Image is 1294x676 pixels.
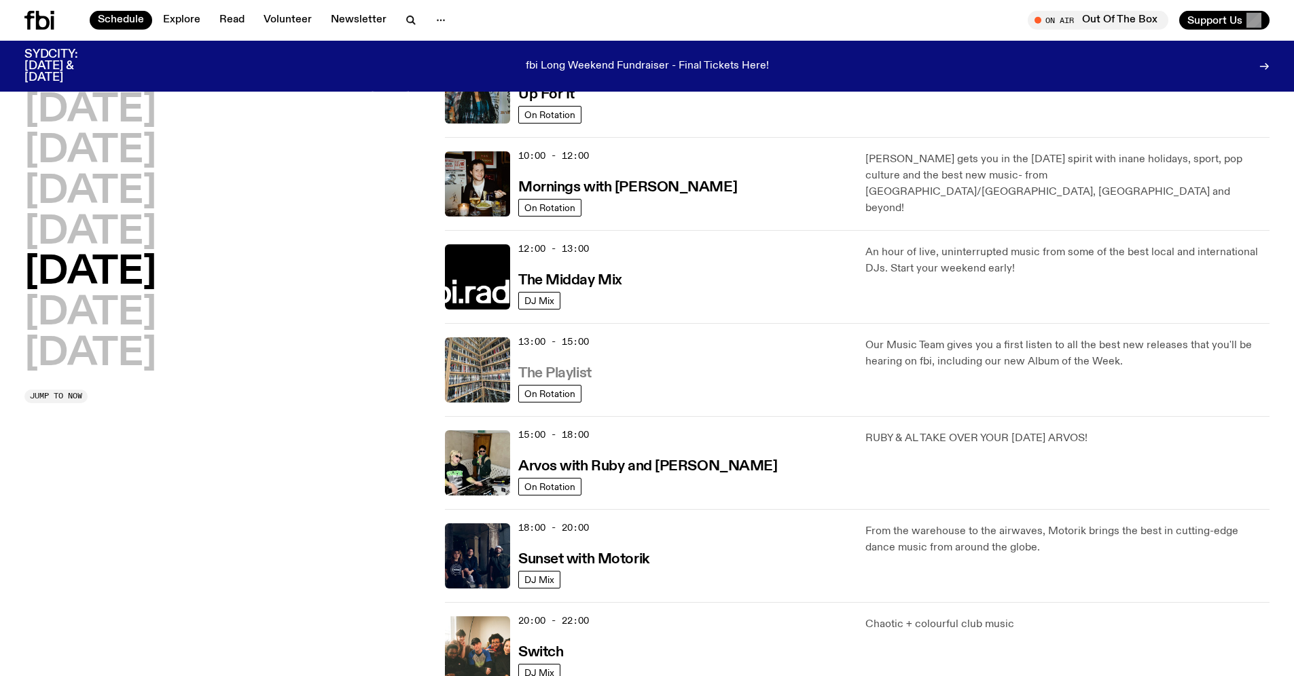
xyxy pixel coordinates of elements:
[518,457,777,474] a: Arvos with Ruby and [PERSON_NAME]
[24,132,156,170] button: [DATE]
[24,390,88,403] button: Jump to now
[524,110,575,120] span: On Rotation
[90,11,152,30] a: Schedule
[518,521,589,534] span: 18:00 - 20:00
[518,385,581,402] a: On Rotation
[865,337,1270,370] p: Our Music Team gives you a first listen to all the best new releases that you'll be hearing on fb...
[518,199,581,217] a: On Rotation
[323,11,395,30] a: Newsletter
[30,392,82,400] span: Jump to now
[865,430,1270,447] p: RUBY & AL TAKE OVER YOUR [DATE] ARVOS!
[24,335,156,373] button: [DATE]
[518,364,592,381] a: The Playlist
[445,337,510,402] img: A corner shot of the fbi music library
[445,430,510,495] img: Ruby wears a Collarbones t shirt and pretends to play the DJ decks, Al sings into a pringles can....
[865,523,1270,556] p: From the warehouse to the airwaves, Motorik brings the best in cutting-edge dance music from arou...
[865,244,1270,277] p: An hour of live, uninterrupted music from some of the best local and international DJs. Start you...
[518,88,575,102] h3: Up For It
[518,428,589,441] span: 15:00 - 18:00
[518,242,589,255] span: 12:00 - 13:00
[526,60,769,73] p: fbi Long Weekend Fundraiser - Final Tickets Here!
[865,151,1270,217] p: [PERSON_NAME] gets you in the [DATE] spirit with inane holidays, sport, pop culture and the best ...
[518,478,581,495] a: On Rotation
[518,271,622,288] a: The Midday Mix
[518,178,737,195] a: Mornings with [PERSON_NAME]
[518,550,649,567] a: Sunset with Motorik
[1028,11,1168,30] button: On AirOut Of The Box
[524,575,554,585] span: DJ Mix
[524,296,554,306] span: DJ Mix
[518,643,563,660] a: Switch
[1187,14,1242,26] span: Support Us
[518,459,777,474] h3: Arvos with Ruby and [PERSON_NAME]
[24,92,156,130] button: [DATE]
[518,552,649,567] h3: Sunset with Motorik
[211,11,253,30] a: Read
[518,335,589,348] span: 13:00 - 15:00
[524,482,575,492] span: On Rotation
[24,173,156,211] button: [DATE]
[524,203,575,213] span: On Rotation
[518,367,592,381] h3: The Playlist
[255,11,320,30] a: Volunteer
[24,49,111,83] h3: SYDCITY: [DATE] & [DATE]
[445,151,510,217] img: Sam blankly stares at the camera, brightly lit by a camera flash wearing a hat collared shirt and...
[24,295,156,333] button: [DATE]
[524,389,575,399] span: On Rotation
[518,292,560,309] a: DJ Mix
[1179,11,1270,30] button: Support Us
[518,274,622,288] h3: The Midday Mix
[24,254,156,292] button: [DATE]
[518,181,737,195] h3: Mornings with [PERSON_NAME]
[518,614,589,627] span: 20:00 - 22:00
[518,645,563,660] h3: Switch
[865,616,1270,633] p: Chaotic + colourful club music
[24,214,156,252] button: [DATE]
[518,571,560,588] a: DJ Mix
[518,149,589,162] span: 10:00 - 12:00
[155,11,209,30] a: Explore
[518,106,581,124] a: On Rotation
[518,85,575,102] a: Up For It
